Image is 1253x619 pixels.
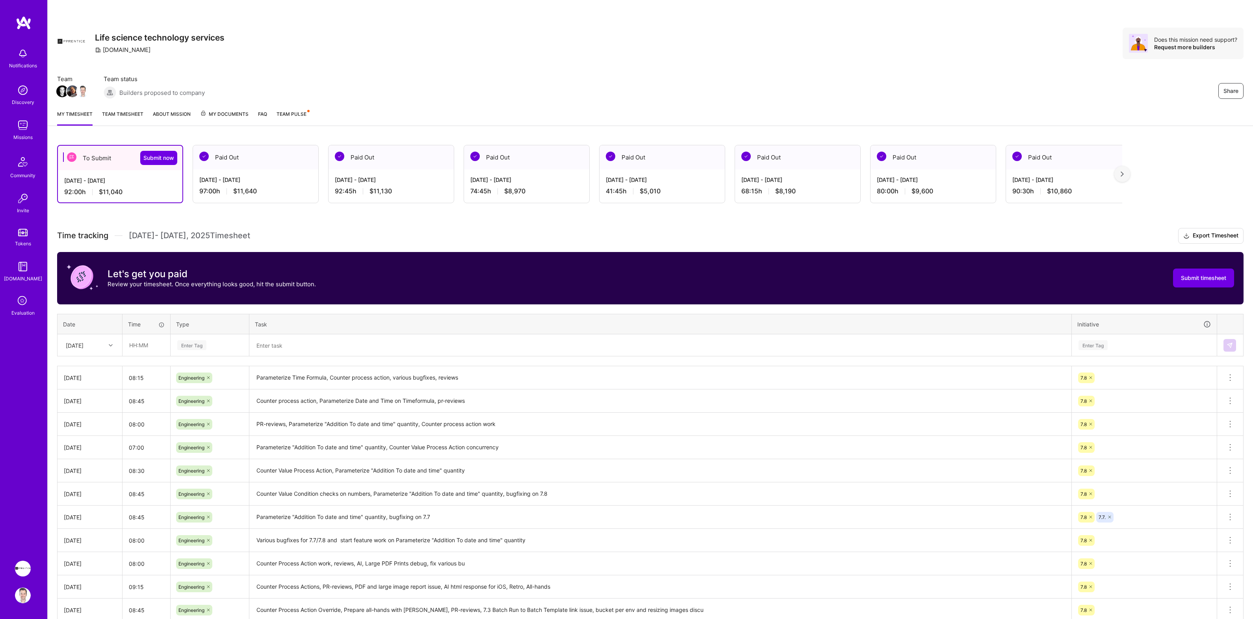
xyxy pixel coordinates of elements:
span: $9,600 [911,187,933,195]
span: 7.8 [1080,561,1087,567]
input: HH:MM [123,530,170,551]
th: Date [58,314,123,334]
textarea: Various bugfixes for 7.7/7.8 and start feature work on Parameterize "Addition To date and time" q... [250,530,1071,551]
textarea: Parameterize "Addition To date and time" quantity, bugfixing on 7.7 [250,506,1071,528]
span: 7.8 [1080,584,1087,590]
div: [DATE] [64,374,116,382]
div: 80:00 h [877,187,989,195]
span: 7.7. [1099,514,1106,520]
a: Apprentice: Life science technology services [13,561,33,576]
div: Enter Tag [1079,339,1108,351]
img: guide book [15,259,31,274]
textarea: PR-reviews, Parameterize "Addition To date and time" quantity, Counter process action work [250,413,1071,435]
textarea: Parameterize Time Formula, Counter process action, various bugfixes, reviews [250,367,1071,389]
span: Engineering [178,514,204,520]
img: bell [15,46,31,61]
span: $8,970 [504,187,525,195]
p: Review your timesheet. Once everything looks good, hit the submit button. [108,280,316,288]
div: 92:00 h [64,188,176,196]
input: HH:MM [123,484,170,504]
a: My Documents [200,110,249,126]
img: Company Logo [57,28,85,56]
span: $11,130 [369,187,392,195]
div: [DOMAIN_NAME] [95,46,150,54]
span: 7.8 [1080,514,1087,520]
div: [DATE] - [DATE] [335,176,447,184]
span: Time tracking [57,231,108,241]
a: Team Member Avatar [57,85,67,98]
button: Share [1218,83,1244,99]
span: Team Pulse [277,111,306,117]
span: Engineering [178,491,204,497]
div: Initiative [1077,320,1211,329]
img: logo [16,16,32,30]
h3: Life science technology services [95,33,225,43]
span: 7.8 [1080,537,1087,543]
a: About Mission [153,110,191,126]
div: [DATE] [64,490,116,498]
h3: Let's get you paid [108,268,316,280]
button: Submit now [140,151,177,165]
span: 7.8 [1080,468,1087,474]
div: 68:15 h [741,187,854,195]
img: Paid Out [741,152,751,161]
span: [DATE] - [DATE] , 2025 Timesheet [129,231,250,241]
a: My timesheet [57,110,93,126]
img: User Avatar [15,587,31,603]
textarea: Counter Process Actions, PR-reviews, PDF and large image report issue, AI html response for iOS, ... [250,576,1071,598]
div: [DATE] [64,397,116,405]
span: Builders proposed to company [119,89,205,97]
img: Paid Out [1012,152,1022,161]
div: [DATE] - [DATE] [199,176,312,184]
span: $11,040 [99,188,123,196]
span: $10,860 [1047,187,1072,195]
div: [DATE] - [DATE] [1012,176,1125,184]
span: Submit now [143,154,174,162]
span: 7.8 [1080,607,1087,613]
img: Submit [1227,342,1233,348]
span: 7.8 [1080,491,1087,497]
button: Submit timesheet [1173,269,1234,287]
img: discovery [15,82,31,98]
div: To Submit [58,146,182,170]
div: [DATE] [64,467,116,475]
span: 7.8 [1080,421,1087,427]
div: Paid Out [871,145,996,169]
div: 92:45 h [335,187,447,195]
input: HH:MM [123,460,170,481]
div: [DATE] [64,560,116,568]
div: [DATE] [64,536,116,545]
input: HH:MM [123,576,170,597]
div: [DATE] - [DATE] [470,176,583,184]
div: [DATE] - [DATE] [877,176,989,184]
img: Paid Out [877,152,886,161]
span: Engineering [178,607,204,613]
img: Team Member Avatar [77,85,89,97]
img: Paid Out [606,152,615,161]
img: Team Member Avatar [67,85,78,97]
i: icon CompanyGray [95,47,101,53]
textarea: Counter process action, Parameterize Date and Time on Timeformula, pr-reviews [250,390,1071,412]
div: [DATE] [64,443,116,452]
div: Paid Out [193,145,318,169]
span: Engineering [178,584,204,590]
a: Team Pulse [277,110,309,126]
div: [DATE] [66,341,84,349]
input: HH:MM [123,507,170,528]
input: HH:MM [123,437,170,458]
div: [DATE] - [DATE] [606,176,718,184]
img: right [1121,171,1124,177]
button: Export Timesheet [1178,228,1244,244]
img: Community [13,152,32,171]
div: Paid Out [600,145,725,169]
input: HH:MM [123,335,170,356]
a: User Avatar [13,587,33,603]
div: [DATE] - [DATE] [741,176,854,184]
img: teamwork [15,117,31,133]
div: 41:45 h [606,187,718,195]
div: 90:30 h [1012,187,1125,195]
textarea: Counter Value Process Action, Parameterize "Addition To date and time" quantity [250,460,1071,482]
textarea: Parameterize "Addition To date and time" quantity, Counter Value Process Action concurrency [250,437,1071,458]
input: HH:MM [123,367,170,388]
i: icon Chevron [109,343,113,347]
